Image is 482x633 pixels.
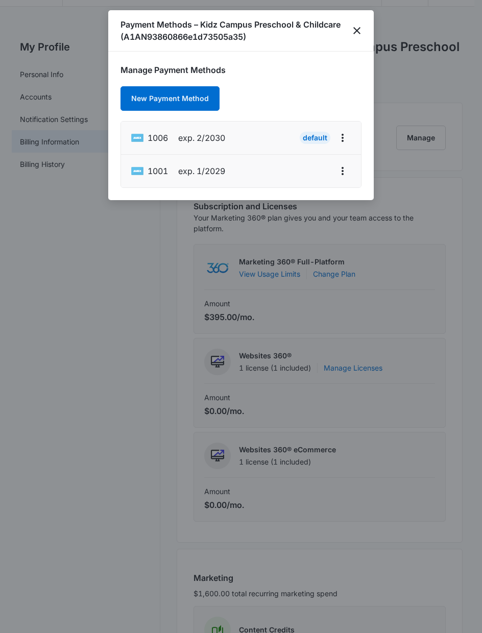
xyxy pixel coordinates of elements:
button: actions.viewMore [334,163,351,179]
span: exp. 2/2030 [178,132,225,144]
span: brandLabels.amex ending with [148,132,168,144]
button: New Payment Method [120,86,220,111]
h1: Manage Payment Methods [120,64,361,76]
button: actions.viewMore [334,130,351,146]
span: brandLabels.amex ending with [148,165,168,177]
h1: Payment Methods – Kidz Campus Preschool & Childcare (A1AN93860866e1d73505a35) [120,18,352,43]
span: exp. 1/2029 [178,165,225,177]
div: Default [300,132,330,144]
button: close [352,25,361,37]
